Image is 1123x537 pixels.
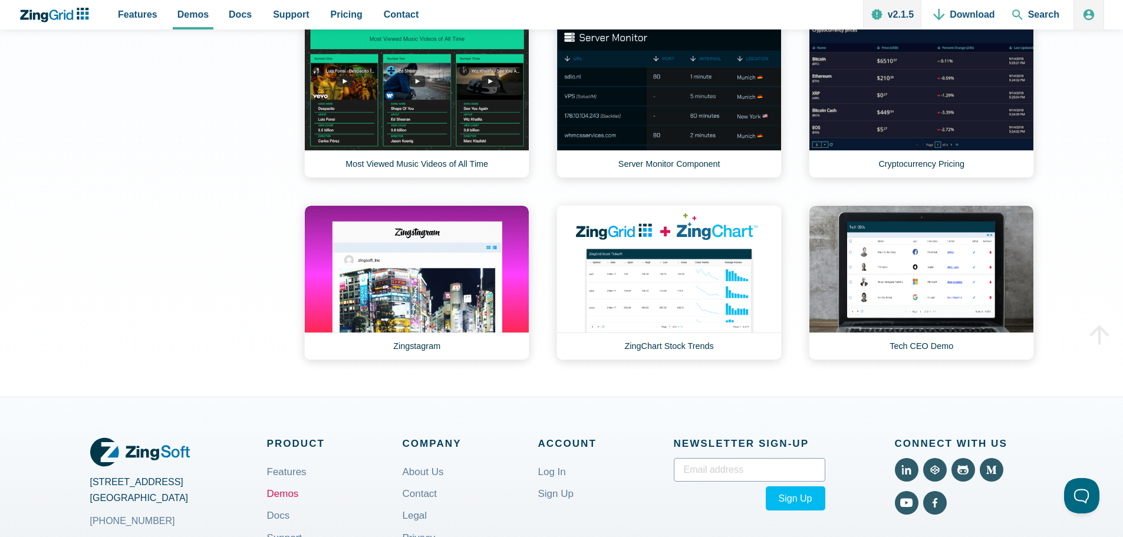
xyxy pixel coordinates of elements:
[267,435,403,452] span: Product
[923,458,947,482] a: View Code Pen (External)
[538,458,566,486] a: Log In
[19,8,95,22] a: ZingChart Logo. Click to return to the homepage
[267,480,299,508] a: Demos
[895,491,918,515] a: View YouTube (External)
[538,435,674,452] span: Account
[304,205,529,360] a: Zingstagram
[809,205,1034,360] a: Tech CEO Demo
[674,435,825,452] span: Newsletter Sign‑up
[90,513,175,529] a: [PHONE_NUMBER]
[331,6,363,22] span: Pricing
[90,435,190,469] a: ZingGrid Logo
[267,458,307,486] a: Features
[556,205,782,360] a: ZingChart Stock Trends
[90,474,267,529] address: [STREET_ADDRESS] [GEOGRAPHIC_DATA]
[766,486,825,510] button: Sign Up
[923,491,947,515] a: View Facebook (External)
[403,480,437,508] a: Contact
[403,502,427,529] a: Legal
[229,6,252,22] span: Docs
[304,23,529,178] a: Most Viewed Music Videos of All Time
[951,458,975,482] a: View Github (External)
[895,458,918,482] a: View LinkedIn (External)
[118,6,157,22] span: Features
[1064,478,1099,513] iframe: Toggle Customer Support
[556,23,782,178] a: Server Monitor Component
[273,6,309,22] span: Support
[403,435,538,452] span: Company
[809,23,1034,178] a: Cryptocurrency Pricing
[895,435,1033,452] span: Connect With Us
[538,480,574,508] a: Sign Up
[267,502,290,529] a: Docs
[403,458,444,486] a: About Us
[980,458,1003,482] a: View Medium (External)
[674,458,825,482] input: Email address
[384,6,419,22] span: Contact
[177,6,209,22] span: Demos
